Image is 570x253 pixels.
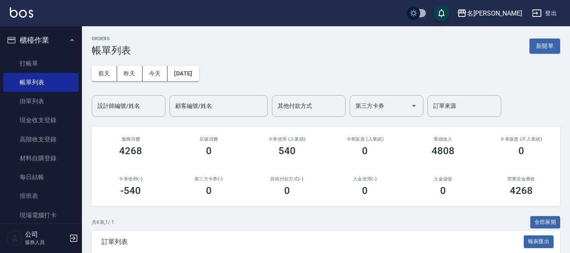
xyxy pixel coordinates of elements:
h2: ORDERS [92,36,131,41]
h3: 0 [362,185,368,196]
h5: 公司 [25,230,67,239]
h3: 0 [284,185,290,196]
h3: 0 [518,145,524,157]
h2: 第三方卡券(-) [180,176,238,182]
button: 登出 [529,6,560,21]
h2: 卡券使用 (入業績) [258,137,316,142]
button: 昨天 [117,66,142,81]
h2: 業績收入 [414,137,473,142]
button: 今天 [142,66,168,81]
h2: 營業現金應收 [492,176,550,182]
button: save [433,5,450,21]
h3: 帳單列表 [92,45,131,56]
h3: 0 [206,145,212,157]
h3: 0 [362,145,368,157]
a: 每日結帳 [3,168,79,187]
button: 櫃檯作業 [3,30,79,51]
h3: 服務消費 [102,137,160,142]
img: Person [7,230,23,246]
h2: 入金儲值 [414,176,473,182]
a: 新開單 [529,42,560,50]
h3: 4808 [432,145,455,157]
button: 前天 [92,66,117,81]
h2: 其他付款方式(-) [258,176,316,182]
a: 現金收支登錄 [3,111,79,130]
p: 服務人員 [25,239,67,246]
h2: 卡券販賣 (不入業績) [492,137,550,142]
button: [DATE] [167,66,199,81]
h3: 540 [278,145,296,157]
h3: -540 [120,185,141,196]
h2: 店販消費 [180,137,238,142]
h3: 4268 [119,145,142,157]
a: 排班表 [3,187,79,205]
button: 全部展開 [530,216,561,229]
h2: 卡券販賣 (入業績) [336,137,394,142]
button: 名[PERSON_NAME] [454,5,525,22]
img: Logo [10,7,33,18]
a: 報表匯出 [524,237,554,245]
a: 帳單列表 [3,73,79,92]
a: 打帳單 [3,54,79,73]
button: Open [407,99,421,112]
h2: 卡券使用(-) [102,176,160,182]
a: 現場電腦打卡 [3,206,79,225]
button: 報表匯出 [524,235,554,248]
a: 材料自購登錄 [3,149,79,168]
a: 高階收支登錄 [3,130,79,149]
h2: 入金使用(-) [336,176,394,182]
div: 名[PERSON_NAME] [467,8,522,18]
h3: 0 [206,185,212,196]
a: 掛單列表 [3,92,79,111]
h3: 0 [440,185,446,196]
span: 訂單列表 [102,238,524,246]
h3: 4268 [510,185,533,196]
button: 新開單 [529,39,560,54]
p: 共 6 筆, 1 / 1 [92,219,114,226]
